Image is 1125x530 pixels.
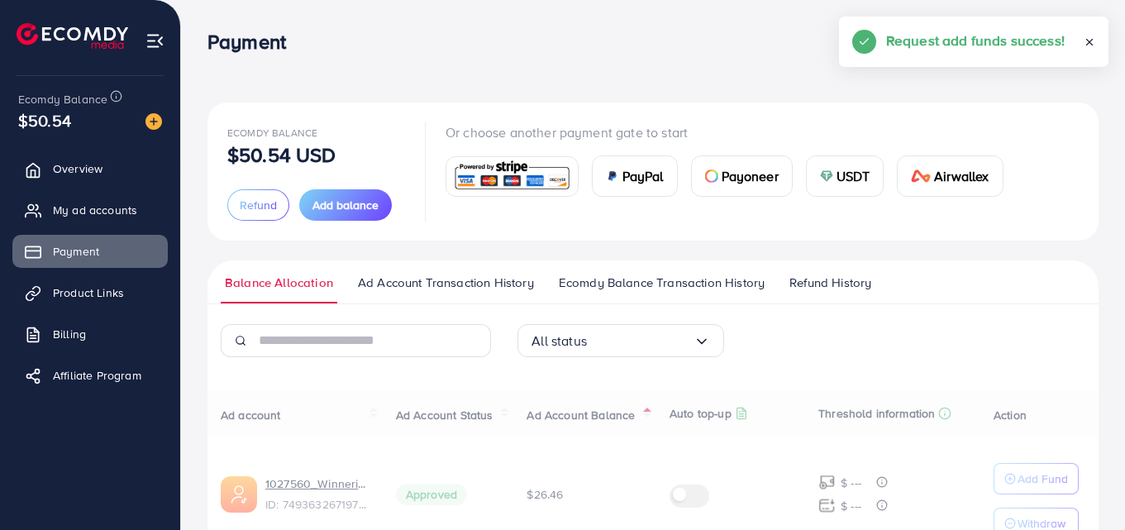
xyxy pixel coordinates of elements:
span: Billing [53,326,86,342]
span: PayPal [622,166,664,186]
span: $50.54 [18,108,71,132]
span: USDT [837,166,870,186]
button: Add balance [299,189,392,221]
a: Payment [12,235,168,268]
span: Add balance [312,197,379,213]
span: Payoneer [722,166,779,186]
span: Ad Account Transaction History [358,274,534,292]
a: cardAirwallex [897,155,1003,197]
span: Balance Allocation [225,274,333,292]
img: card [820,170,833,183]
h3: Payment [207,30,299,54]
span: Overview [53,160,102,177]
img: image [145,113,162,130]
span: Refund History [789,274,871,292]
h5: Request add funds success! [886,30,1065,51]
span: Affiliate Program [53,367,141,384]
img: card [911,170,931,183]
span: Airwallex [934,166,989,186]
span: Refund [240,197,277,213]
img: card [451,159,573,194]
a: My ad accounts [12,193,168,227]
input: Search for option [587,328,694,354]
p: $50.54 USD [227,145,336,165]
span: All status [532,328,587,354]
img: menu [145,31,164,50]
a: cardPayoneer [691,155,793,197]
span: My ad accounts [53,202,137,218]
img: logo [17,23,128,49]
div: Search for option [517,324,724,357]
img: card [606,170,619,183]
a: card [446,156,579,197]
span: Product Links [53,284,124,301]
span: Ecomdy Balance Transaction History [559,274,765,292]
iframe: Chat [1055,456,1113,518]
span: Payment [53,243,99,260]
a: Product Links [12,276,168,309]
span: Ecomdy Balance [227,126,317,140]
span: Ecomdy Balance [18,91,107,107]
a: cardUSDT [806,155,884,197]
a: Affiliate Program [12,359,168,392]
a: Billing [12,318,168,351]
a: cardPayPal [592,155,678,197]
button: Refund [227,189,289,221]
img: card [705,170,718,183]
a: Overview [12,152,168,185]
p: Or choose another payment gate to start [446,122,1017,142]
